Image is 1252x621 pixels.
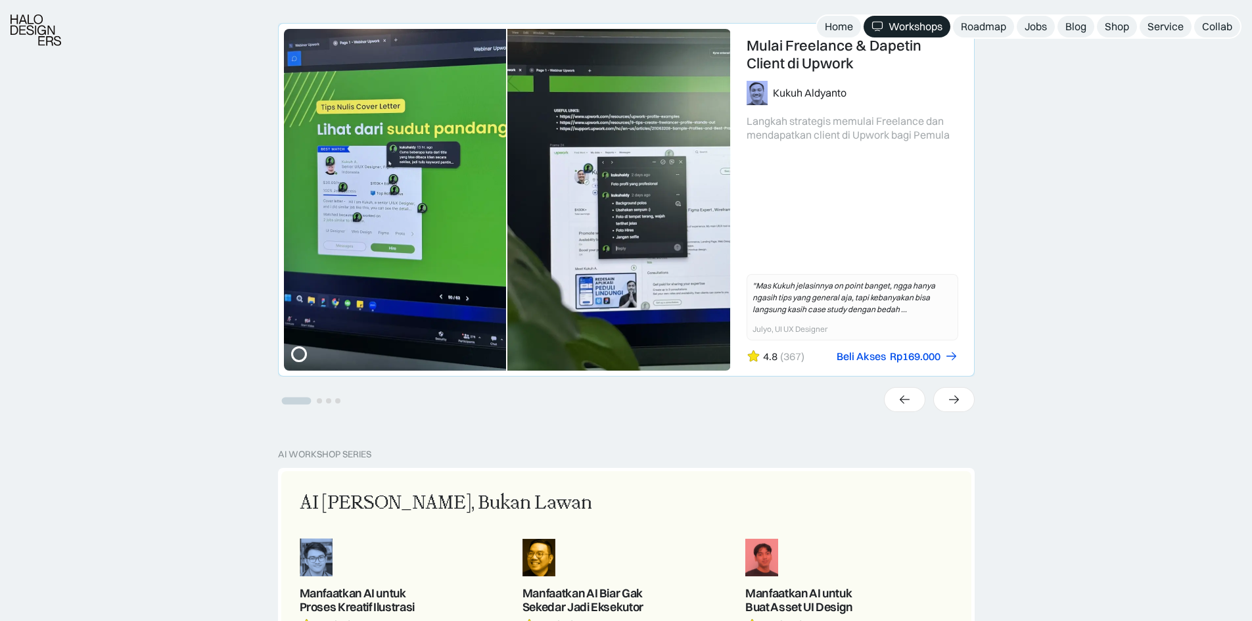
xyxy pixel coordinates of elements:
div: 1 of 4 [278,23,975,377]
div: Beli Akses [837,350,886,363]
div: AI [PERSON_NAME], Bukan Lawan [300,490,592,517]
div: AI Workshop Series [278,449,371,460]
div: Shop [1105,20,1129,34]
div: Jobs [1025,20,1047,34]
div: Collab [1202,20,1232,34]
div: Roadmap [961,20,1006,34]
a: Beli AksesRp169.000 [837,350,958,363]
a: Blog [1057,16,1094,37]
button: Go to slide 3 [326,398,331,403]
div: Rp169.000 [890,350,940,363]
div: Home [825,20,853,34]
div: (367) [780,350,804,363]
a: Workshops [864,16,950,37]
div: Blog [1065,20,1086,34]
button: Go to slide 4 [335,398,340,403]
a: Jobs [1017,16,1055,37]
div: Service [1148,20,1184,34]
button: Go to slide 1 [281,398,311,405]
a: Shop [1097,16,1137,37]
div: Workshops [889,20,942,34]
button: Go to slide 2 [317,398,322,403]
a: Collab [1194,16,1240,37]
div: 4.8 [763,350,777,363]
a: Home [817,16,861,37]
ul: Select a slide to show [278,394,342,405]
a: Roadmap [953,16,1014,37]
a: Service [1140,16,1192,37]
